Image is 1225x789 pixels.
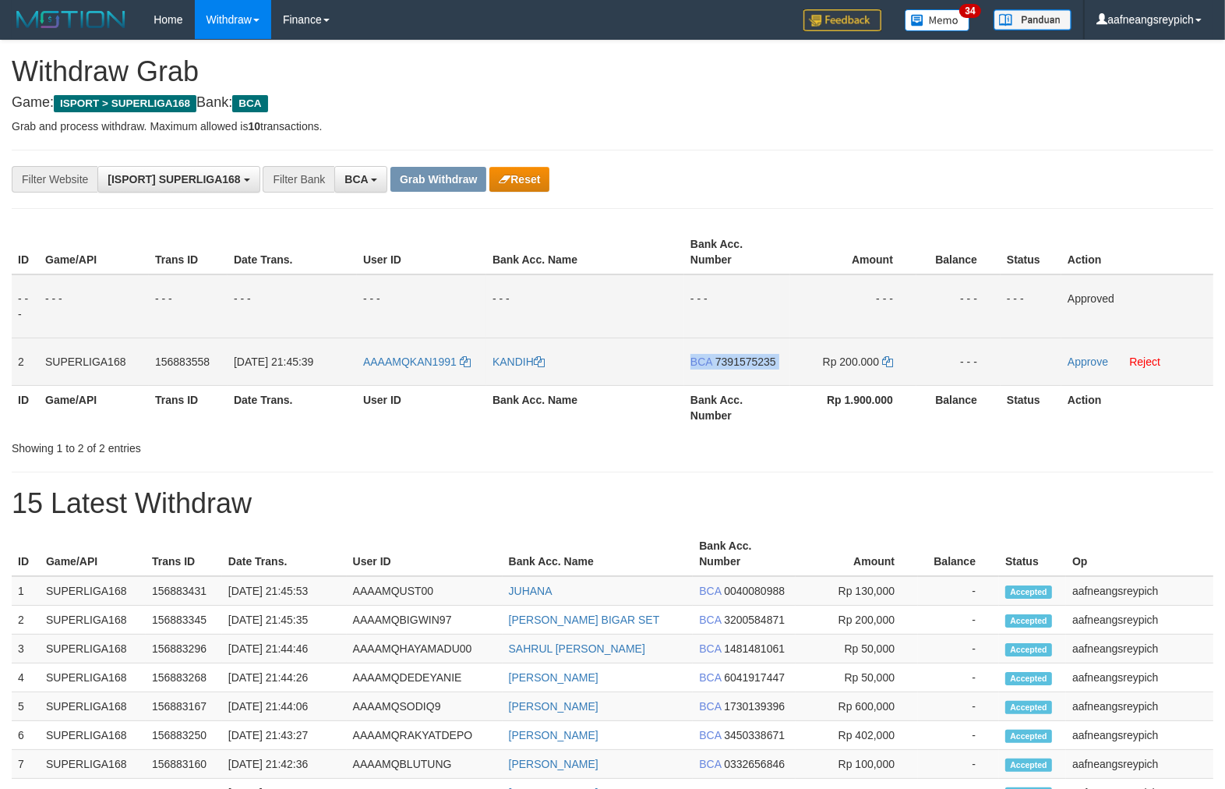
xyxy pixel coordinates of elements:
button: [ISPORT] SUPERLIGA168 [97,166,259,193]
span: BCA [699,585,721,597]
th: Balance [916,230,1001,274]
td: 156883250 [146,721,222,750]
td: [DATE] 21:43:27 [222,721,347,750]
td: 156883431 [146,576,222,606]
a: Copy 200000 to clipboard [882,356,893,368]
th: Date Trans. [222,532,347,576]
div: Filter Website [12,166,97,193]
td: SUPERLIGA168 [40,721,146,750]
span: Accepted [1005,730,1052,743]
td: - - - [228,274,357,338]
td: aafneangsreypich [1066,721,1213,750]
a: [PERSON_NAME] BIGAR SET [509,614,660,626]
td: 6 [12,721,40,750]
td: aafneangsreypich [1066,576,1213,606]
span: Accepted [1005,643,1052,656]
span: Copy 3200584871 to clipboard [724,614,785,626]
td: SUPERLIGA168 [40,576,146,606]
td: - - - [486,274,684,338]
td: AAAAMQBIGWIN97 [347,606,503,635]
th: Game/API [40,532,146,576]
span: Copy 0332656846 to clipboard [724,758,785,770]
th: User ID [347,532,503,576]
a: KANDIH [492,356,545,368]
td: - [918,721,999,750]
span: Accepted [1005,614,1052,628]
td: 156883160 [146,750,222,779]
td: AAAAMQHAYAMADU00 [347,635,503,663]
td: 4 [12,663,40,692]
a: SAHRUL [PERSON_NAME] [509,642,645,655]
th: ID [12,385,39,430]
td: SUPERLIGA168 [40,663,146,692]
th: ID [12,532,40,576]
th: User ID [357,230,486,274]
th: Amount [790,230,916,274]
td: Rp 200,000 [796,606,918,635]
a: JUHANA [509,585,552,597]
span: Rp 200.000 [823,356,879,368]
td: 156883296 [146,635,222,663]
td: [DATE] 21:44:26 [222,663,347,692]
th: Trans ID [149,230,228,274]
th: Status [1001,230,1061,274]
td: - - - [12,274,39,338]
span: AAAAMQKAN1991 [363,356,457,368]
th: Bank Acc. Name [486,385,684,430]
td: - [918,663,999,692]
td: - [918,750,999,779]
a: [PERSON_NAME] [509,729,598,741]
td: AAAAMQBLUTUNG [347,750,503,779]
span: Copy 0040080988 to clipboard [724,585,785,597]
a: AAAAMQKAN1991 [363,356,471,368]
td: - - - [357,274,486,338]
td: [DATE] 21:42:36 [222,750,347,779]
td: [DATE] 21:44:46 [222,635,347,663]
td: - - - [149,274,228,338]
h1: Withdraw Grab [12,56,1213,87]
td: 2 [12,338,39,385]
td: SUPERLIGA168 [40,606,146,635]
a: Approve [1068,356,1108,368]
td: Rp 402,000 [796,721,918,750]
td: Approved [1061,274,1213,338]
th: Trans ID [149,385,228,430]
h4: Game: Bank: [12,95,1213,111]
td: [DATE] 21:45:35 [222,606,347,635]
span: BCA [699,614,721,626]
td: SUPERLIGA168 [40,750,146,779]
th: Balance [918,532,999,576]
th: Game/API [39,385,149,430]
th: Game/API [39,230,149,274]
td: aafneangsreypich [1066,635,1213,663]
span: BCA [232,95,267,112]
div: Filter Bank [263,166,334,193]
th: Amount [796,532,918,576]
th: Bank Acc. Number [693,532,796,576]
td: Rp 130,000 [796,576,918,606]
span: BCA [699,758,721,770]
button: BCA [334,166,387,193]
img: panduan.png [994,9,1071,30]
span: Copy 7391575235 to clipboard [715,356,776,368]
h1: 15 Latest Withdraw [12,488,1213,519]
td: 156883268 [146,663,222,692]
img: MOTION_logo.png [12,8,130,31]
span: [DATE] 21:45:39 [234,356,313,368]
span: BCA [699,700,721,713]
td: 2 [12,606,40,635]
td: 3 [12,635,40,663]
span: Copy 3450338671 to clipboard [724,729,785,741]
span: BCA [699,729,721,741]
td: aafneangsreypich [1066,606,1213,635]
td: Rp 50,000 [796,635,918,663]
th: Bank Acc. Number [684,385,790,430]
td: Rp 50,000 [796,663,918,692]
td: - - - [684,274,790,338]
span: BCA [699,671,721,684]
td: AAAAMQUST00 [347,576,503,606]
a: [PERSON_NAME] [509,700,598,713]
td: SUPERLIGA168 [39,338,149,385]
td: 1 [12,576,40,606]
td: aafneangsreypich [1066,692,1213,721]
